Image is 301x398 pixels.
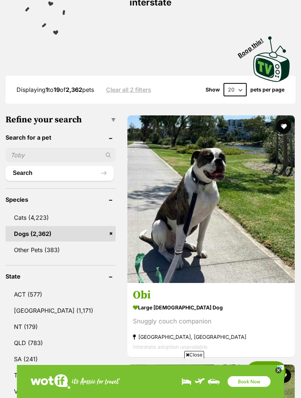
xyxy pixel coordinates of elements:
strong: 2,362 [66,86,82,93]
strong: [GEOGRAPHIC_DATA], [GEOGRAPHIC_DATA] [133,332,289,342]
a: Dogs (2,362) [6,226,116,241]
h3: Obi [133,288,289,302]
h3: Refine your search [6,115,116,125]
a: SA (241) [6,351,116,367]
label: pets per page [250,87,284,93]
span: Close [184,351,204,358]
img: PetRescue TV logo [253,36,290,82]
iframe: Help Scout Beacon - Open [247,361,286,383]
div: Snuggly couch companion [133,317,289,327]
strong: large [DEMOGRAPHIC_DATA] Dog [133,302,289,313]
a: TAS (180) [6,367,116,383]
button: Search [6,166,114,180]
header: State [6,273,116,280]
a: NT (179) [6,319,116,334]
span: Displaying to of pets [17,86,94,93]
a: Other Pets (383) [6,242,116,258]
header: Search for a pet [6,134,116,141]
a: Clear all 2 filters [106,86,151,93]
a: [GEOGRAPHIC_DATA] (1,171) [6,303,116,318]
strong: 1 [46,86,48,93]
a: ACT (577) [6,287,116,302]
span: Boop this! [237,32,271,59]
a: Obi large [DEMOGRAPHIC_DATA] Dog Snuggly couch companion [GEOGRAPHIC_DATA], [GEOGRAPHIC_DATA] Int... [127,283,295,358]
span: Show [206,87,220,93]
iframe: Advertisement [17,361,284,394]
img: Obi - American Bulldog [127,115,295,283]
span: Interstate adoption unavailable [133,344,207,350]
a: Cats (4,223) [6,210,116,225]
button: favourite [276,119,291,134]
a: QLD (783) [6,335,116,351]
a: Boop this! [253,30,290,83]
header: Species [6,196,116,203]
input: Toby [6,148,116,162]
strong: 19 [54,86,60,93]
